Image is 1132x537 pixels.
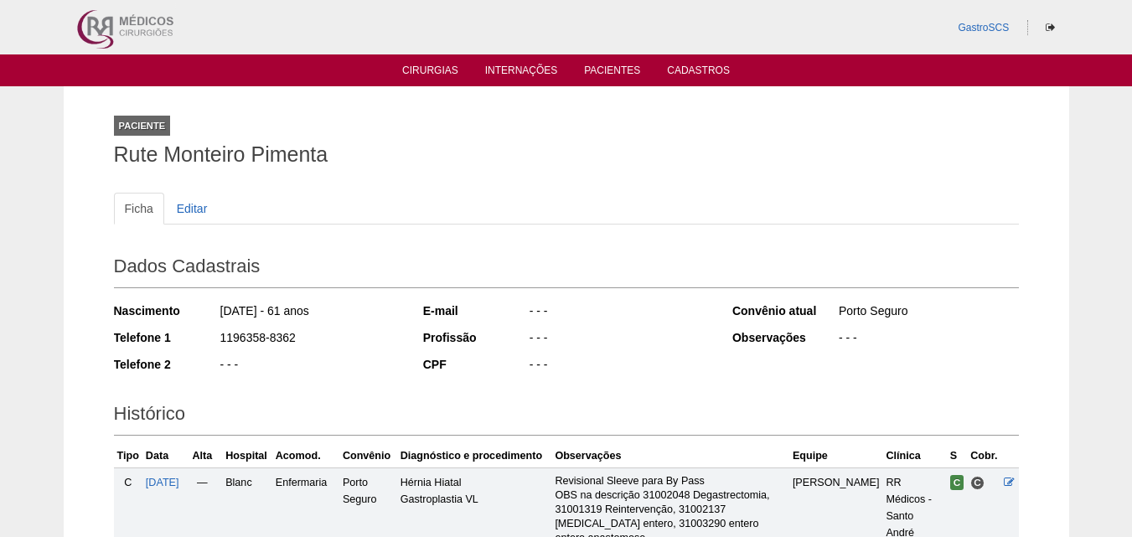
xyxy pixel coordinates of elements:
[117,474,139,491] div: C
[970,476,985,490] span: Consultório
[219,302,401,323] div: [DATE] - 61 anos
[485,65,558,81] a: Internações
[1046,23,1055,33] i: Sair
[219,356,401,377] div: - - -
[528,329,710,350] div: - - -
[967,444,1000,468] th: Cobr.
[947,444,968,468] th: S
[219,329,401,350] div: 1196358-8362
[528,302,710,323] div: - - -
[837,302,1019,323] div: Porto Seguro
[584,65,640,81] a: Pacientes
[146,477,179,488] a: [DATE]
[732,302,837,319] div: Convênio atual
[402,65,458,81] a: Cirurgias
[789,444,883,468] th: Equipe
[958,22,1009,34] a: GastroSCS
[423,329,528,346] div: Profissão
[114,329,219,346] div: Telefone 1
[423,356,528,373] div: CPF
[339,444,397,468] th: Convênio
[183,444,223,468] th: Alta
[166,193,219,225] a: Editar
[114,302,219,319] div: Nascimento
[423,302,528,319] div: E-mail
[732,329,837,346] div: Observações
[837,329,1019,350] div: - - -
[114,356,219,373] div: Telefone 2
[882,444,946,468] th: Clínica
[397,444,552,468] th: Diagnóstico e procedimento
[551,444,789,468] th: Observações
[272,444,339,468] th: Acomod.
[950,475,964,490] span: Confirmada
[114,444,142,468] th: Tipo
[667,65,730,81] a: Cadastros
[114,397,1019,436] h2: Histórico
[222,444,272,468] th: Hospital
[114,193,164,225] a: Ficha
[114,250,1019,288] h2: Dados Cadastrais
[114,144,1019,165] h1: Rute Monteiro Pimenta
[142,444,183,468] th: Data
[528,356,710,377] div: - - -
[114,116,171,136] div: Paciente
